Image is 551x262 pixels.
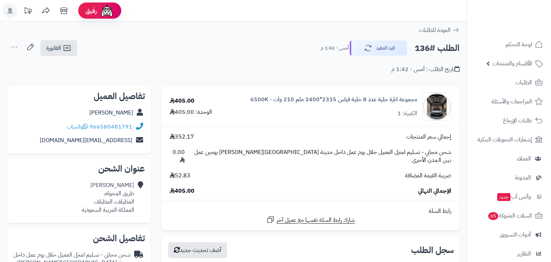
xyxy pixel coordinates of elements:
span: الأقسام والمنتجات [493,59,532,69]
span: العملاء [517,154,531,164]
span: المدونة [515,173,531,183]
span: المراجعات والأسئلة [491,97,532,107]
span: رفيق [85,6,97,15]
div: الوحدة: 405.00 [170,108,212,116]
a: 966580481791 [89,122,132,131]
img: logo-2.png [502,20,544,35]
a: الطلبات [471,74,547,91]
span: إشعارات التحويلات البنكية [477,135,532,145]
a: واتساب [67,122,88,131]
span: العودة للطلبات [419,26,451,34]
span: 352.17 [170,133,194,141]
span: إجمالي سعر المنتجات [406,133,451,141]
a: المراجعات والأسئلة [471,93,547,110]
div: تاريخ الطلب : أمس - 1:42 م [391,65,460,74]
h3: سجل الطلب [411,246,454,254]
a: السلات المتروكة65 [471,207,547,224]
span: 0.00 [170,148,185,165]
small: أمس - 1:42 م [321,45,349,52]
span: ضريبة القيمة المضافة [405,172,451,180]
a: إشعارات التحويلات البنكية [471,131,547,148]
h2: تفاصيل العميل [13,92,145,100]
span: شارك رابط السلة نفسها مع عميل آخر [277,216,355,224]
img: 1756664930-8-1-90x90.png [423,92,451,121]
a: أدوات التسويق [471,226,547,243]
span: أدوات التسويق [500,230,531,240]
img: ai-face.png [100,4,114,18]
a: مجموعة انارة خلية عدد 8 خلية قياس 2315*2400 ملم 210 وات - 6500K [250,95,417,104]
h2: تفاصيل الشحن [13,234,145,243]
a: المدونة [471,169,547,186]
span: التقارير [517,249,531,259]
button: قيد التنفيذ [350,41,407,56]
div: الكمية: 1 [397,109,417,118]
span: 65 [488,212,498,220]
span: 52.83 [170,172,190,180]
h2: الطلب #136 [415,41,460,56]
span: جديد [497,193,510,201]
span: الطلبات [515,78,532,88]
a: لوحة التحكم [471,36,547,53]
a: شارك رابط السلة نفسها مع عميل آخر [266,215,355,224]
span: لوحة التحكم [505,39,532,50]
span: شحن مجاني - تسليم لمنزل العميل خلال يوم عمل داخل مدينة [GEOGRAPHIC_DATA][PERSON_NAME] يومين عمل ب... [192,148,451,165]
span: 405.00 [170,187,194,195]
span: وآتس آب [496,192,531,202]
a: وآتس آبجديد [471,188,547,205]
a: العملاء [471,150,547,167]
a: [EMAIL_ADDRESS][DOMAIN_NAME] [40,136,132,145]
a: طلبات الإرجاع [471,112,547,129]
span: الفاتورة [46,44,61,52]
span: الإجمالي النهائي [418,187,451,195]
a: الفاتورة [41,40,77,56]
span: السلات المتروكة [488,211,532,221]
div: رابط السلة [164,207,457,215]
a: [PERSON_NAME] [89,108,133,117]
div: 405.00 [170,97,194,105]
h2: عنوان الشحن [13,164,145,173]
span: طلبات الإرجاع [503,116,532,126]
a: تحديثات المنصة [19,4,37,20]
div: [PERSON_NAME] طريق المخواه، المظيلف، المظيلف المملكة العربية السعودية [82,181,134,214]
a: العودة للطلبات [419,26,460,34]
button: أضف تحديث جديد [168,242,227,258]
